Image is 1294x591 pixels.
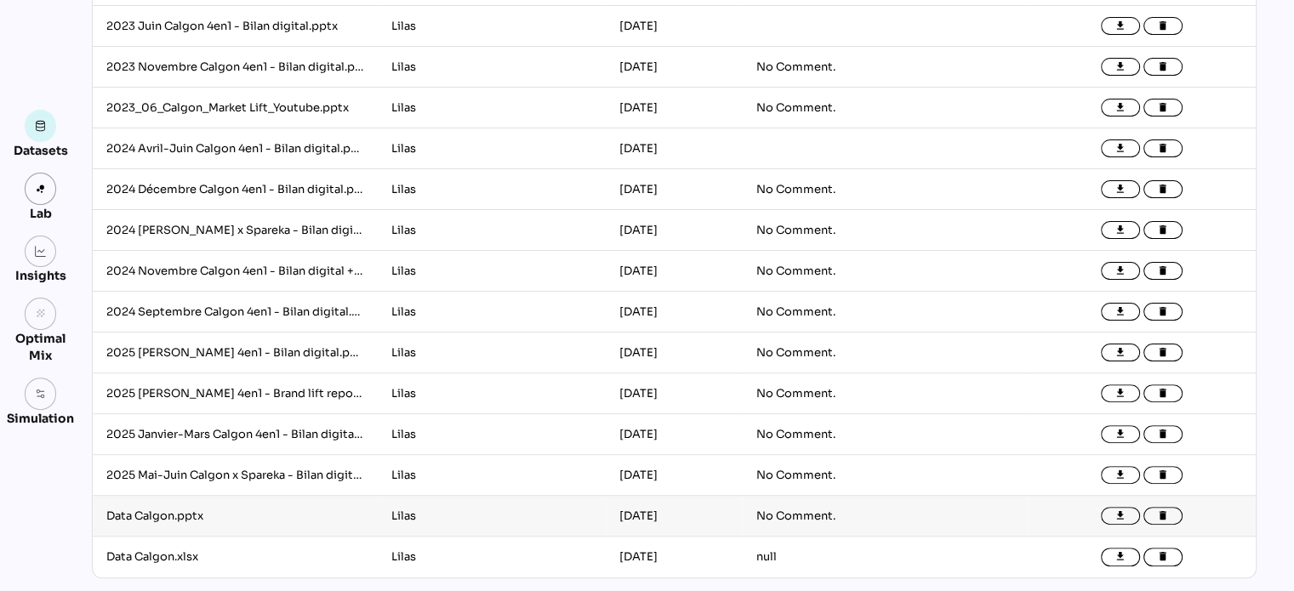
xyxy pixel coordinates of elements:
[606,47,743,88] td: [DATE]
[1114,184,1126,196] i: file_download
[22,205,60,222] div: Lab
[1157,20,1169,32] i: delete
[1157,184,1169,196] i: delete
[15,267,66,284] div: Insights
[35,246,47,258] img: graph.svg
[378,88,606,128] td: Lilas
[1114,551,1126,563] i: file_download
[606,373,743,414] td: [DATE]
[1157,306,1169,318] i: delete
[378,414,606,455] td: Lilas
[35,120,47,132] img: data.svg
[1114,102,1126,114] i: file_download
[606,169,743,210] td: [DATE]
[743,455,1028,496] td: No Comment.
[743,251,1028,292] td: No Comment.
[743,47,1028,88] td: No Comment.
[743,88,1028,128] td: No Comment.
[743,496,1028,537] td: No Comment.
[35,183,47,195] img: lab.svg
[606,332,743,373] td: [DATE]
[743,414,1028,455] td: No Comment.
[743,210,1028,251] td: No Comment.
[606,537,743,577] td: [DATE]
[743,169,1028,210] td: No Comment.
[93,47,378,88] td: 2023 Novembre Calgon 4en1 - Bilan digital.pptx
[378,210,606,251] td: Lilas
[93,537,378,577] td: Data Calgon.xlsx
[378,169,606,210] td: Lilas
[1114,347,1126,359] i: file_download
[1157,551,1169,563] i: delete
[1157,510,1169,522] i: delete
[93,292,378,332] td: 2024 Septembre Calgon 4en1 - Bilan digital.pptx
[35,308,47,320] i: grain
[35,388,47,400] img: settings.svg
[743,292,1028,332] td: No Comment.
[1114,224,1126,236] i: file_download
[378,537,606,577] td: Lilas
[1114,306,1126,318] i: file_download
[93,414,378,455] td: 2025 Janvier-Mars Calgon 4en1 - Bilan digital.pptx
[1157,143,1169,155] i: delete
[743,373,1028,414] td: No Comment.
[606,414,743,455] td: [DATE]
[93,128,378,169] td: 2024 Avril-Juin Calgon 4en1 - Bilan digital.pptx
[1114,510,1126,522] i: file_download
[606,6,743,47] td: [DATE]
[7,410,74,427] div: Simulation
[606,496,743,537] td: [DATE]
[743,537,1028,577] td: null
[1157,265,1169,277] i: delete
[606,251,743,292] td: [DATE]
[606,210,743,251] td: [DATE]
[378,251,606,292] td: Lilas
[1157,347,1169,359] i: delete
[93,88,378,128] td: 2023_06_Calgon_Market Lift_Youtube.pptx
[606,455,743,496] td: [DATE]
[606,88,743,128] td: [DATE]
[93,496,378,537] td: Data Calgon.pptx
[606,128,743,169] td: [DATE]
[1157,388,1169,400] i: delete
[1114,61,1126,73] i: file_download
[378,455,606,496] td: Lilas
[378,496,606,537] td: Lilas
[93,455,378,496] td: 2025 Mai-Juin Calgon x Spareka - Bilan digital.pptx
[378,128,606,169] td: Lilas
[743,332,1028,373] td: No Comment.
[93,373,378,414] td: 2025 [PERSON_NAME] 4en1 - Brand lift report.pptx
[378,47,606,88] td: Lilas
[378,292,606,332] td: Lilas
[1114,388,1126,400] i: file_download
[1114,143,1126,155] i: file_download
[14,142,68,159] div: Datasets
[93,169,378,210] td: 2024 Décembre Calgon 4en1 - Bilan digital.pptx
[1157,102,1169,114] i: delete
[1114,265,1126,277] i: file_download
[606,292,743,332] td: [DATE]
[1157,224,1169,236] i: delete
[1157,469,1169,481] i: delete
[93,251,378,292] td: 2024 Novembre Calgon 4en1 - Bilan digital + TV.pptx
[1157,61,1169,73] i: delete
[1114,20,1126,32] i: file_download
[378,332,606,373] td: Lilas
[7,330,74,364] div: Optimal Mix
[93,210,378,251] td: 2024 [PERSON_NAME] x Spareka - Bilan digital.pptx
[1157,429,1169,440] i: delete
[93,332,378,373] td: 2025 [PERSON_NAME] 4en1 - Bilan digital.pptx
[93,6,378,47] td: 2023 Juin Calgon 4en1 - Bilan digital.pptx
[1114,469,1126,481] i: file_download
[1114,429,1126,440] i: file_download
[378,6,606,47] td: Lilas
[378,373,606,414] td: Lilas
